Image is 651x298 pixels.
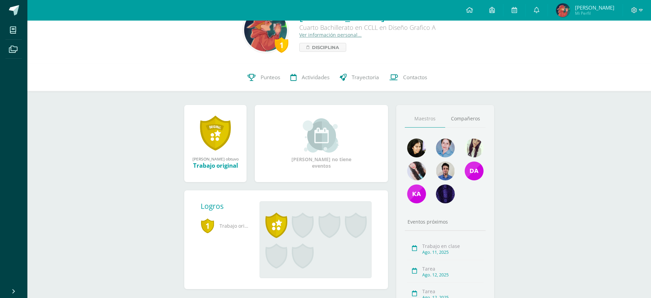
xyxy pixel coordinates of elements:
div: [PERSON_NAME] obtuvo [191,156,240,162]
div: Ago. 11, 2025 [422,249,484,255]
div: Trabajo original [191,162,240,169]
span: Trayectoria [352,74,379,81]
div: Trabajo en clase [422,243,484,249]
img: 7c77fd53c8e629aab417004af647256c.png [465,162,484,180]
a: Contactos [384,64,432,91]
a: Compañeros [445,110,486,128]
div: Eventos próximos [405,218,486,225]
a: Actividades [285,64,335,91]
a: Trayectoria [335,64,384,91]
div: Tarea [422,288,484,295]
div: Cuarto Bachillerato en CCLL en Diseño Grafico A [299,23,436,32]
a: Disciplina [299,43,346,52]
img: f1b611e8469cf53c93c11a78b4cf0009.png [556,3,570,17]
img: 2dffed587003e0fc8d85a787cd9a4a0a.png [436,162,455,180]
span: Actividades [302,74,329,81]
span: Mi Perfil [575,10,614,16]
img: 583cb08fd1c533897147761074de98f6.png [244,9,287,51]
span: [PERSON_NAME] [575,4,614,11]
a: Ver información personal... [299,32,362,38]
a: Punteos [242,64,285,91]
img: 3b19b24bf65429e0bae9bc5e391358da.png [436,139,455,157]
div: 1 [275,37,288,53]
a: Maestros [405,110,445,128]
img: 023cb5cc053389f6ba88328a33af1495.png [407,139,426,157]
div: Tarea [422,265,484,272]
img: 102b129a5a65fe9b96838ebdb134a827.png [465,139,484,157]
span: Disciplina [312,43,339,51]
div: [PERSON_NAME] no tiene eventos [287,118,356,169]
img: event_small.png [303,118,340,153]
img: 57a22e3baad8e3e20f6388c0a987e578.png [407,184,426,203]
span: Contactos [403,74,427,81]
img: e5764cbc139c5ab3638b7b9fbcd78c28.png [436,184,455,203]
span: Trabajo original [201,216,249,235]
img: 18063a1d57e86cae316d13b62bda9887.png [407,162,426,180]
div: Logros [201,201,254,211]
span: 1 [201,218,214,234]
div: Ago. 12, 2025 [422,272,484,278]
span: Punteos [261,74,280,81]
